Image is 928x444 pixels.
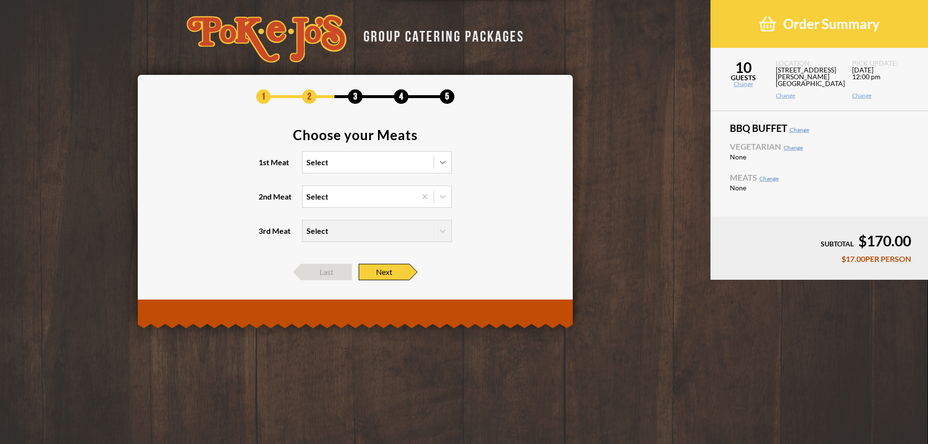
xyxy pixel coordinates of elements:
[301,264,352,280] span: Last
[710,81,776,87] a: Change
[730,173,909,182] span: Meats
[187,14,347,63] img: logo-34603ddf.svg
[302,89,317,104] span: 2
[759,15,776,32] img: shopping-basket-3cad201a.png
[710,60,776,74] span: 10
[293,128,418,142] div: Choose your Meats
[306,158,328,166] div: Select
[356,25,524,44] div: GROUP CATERING PACKAGES
[821,240,854,248] span: SUBTOTAL
[730,184,909,192] li: None
[730,123,909,133] span: BBQ Buffet
[730,143,909,151] span: Vegetarian
[359,264,409,280] span: Next
[759,175,779,182] a: Change
[790,126,809,133] a: Change
[852,67,916,93] span: [DATE] 12:00 pm
[730,153,909,161] li: None
[306,193,328,201] div: Select
[394,89,408,104] span: 4
[348,89,362,104] span: 3
[783,15,880,32] span: Order Summary
[776,67,840,93] span: [STREET_ADDRESS][PERSON_NAME] [GEOGRAPHIC_DATA]
[256,89,271,104] span: 1
[783,144,803,151] a: Change
[727,233,911,248] div: $170.00
[259,220,452,242] label: 3rd Meat
[727,255,911,263] div: $17.00 PER PERSON
[710,74,776,81] span: GUESTS
[852,93,916,99] a: Change
[440,89,454,104] span: 5
[776,60,840,67] span: LOCATION:
[776,93,840,99] a: Change
[259,151,452,173] label: 1st Meat
[852,60,916,67] span: PICK UP DATE:
[259,186,452,208] label: 2nd Meat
